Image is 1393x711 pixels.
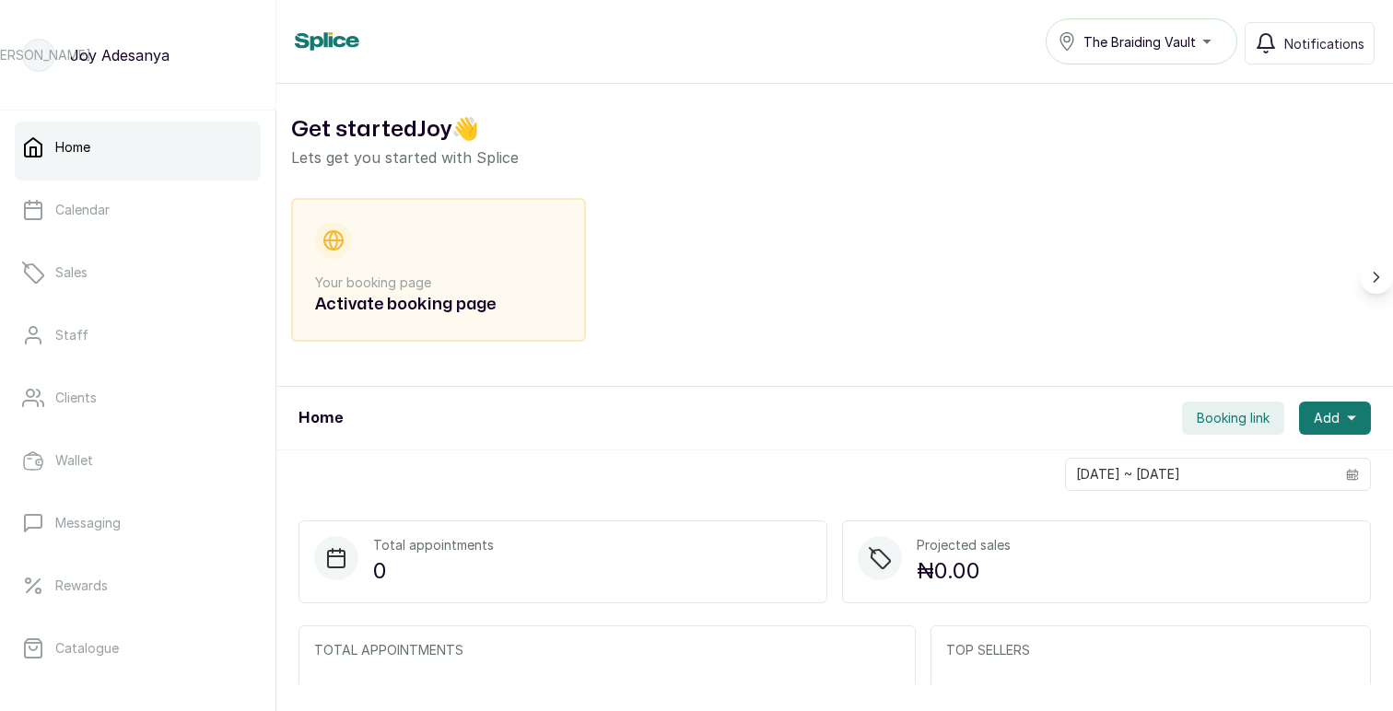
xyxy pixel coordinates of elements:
[55,514,121,532] p: Messaging
[315,274,562,292] p: Your booking page
[15,184,261,236] a: Calendar
[55,639,119,658] p: Catalogue
[291,146,1378,169] p: Lets get you started with Splice
[315,292,562,318] h2: Activate booking page
[15,497,261,549] a: Messaging
[55,201,110,219] p: Calendar
[15,560,261,612] a: Rewards
[55,451,93,470] p: Wallet
[15,623,261,674] a: Catalogue
[1314,409,1340,427] span: Add
[373,536,494,554] p: Total appointments
[291,198,586,342] div: Your booking pageActivate booking page
[55,263,88,282] p: Sales
[15,122,261,173] a: Home
[1182,402,1284,435] button: Booking link
[1284,34,1364,53] span: Notifications
[1197,409,1270,427] span: Booking link
[55,577,108,595] p: Rewards
[15,247,261,298] a: Sales
[291,113,1378,146] h2: Get started Joy 👋
[314,641,900,659] p: TOTAL APPOINTMENTS
[917,554,1011,588] p: ₦0.00
[15,435,261,486] a: Wallet
[298,407,343,429] h1: Home
[55,326,88,344] p: Staff
[373,554,494,588] p: 0
[70,44,170,66] p: Joy Adesanya
[1083,32,1196,52] span: The Braiding Vault
[1346,468,1359,481] svg: calendar
[946,641,1355,659] p: TOP SELLERS
[1360,261,1393,294] button: Scroll right
[1066,459,1335,490] input: Select date
[1299,402,1371,435] button: Add
[15,309,261,361] a: Staff
[1245,22,1375,64] button: Notifications
[1046,18,1237,64] button: The Braiding Vault
[15,372,261,424] a: Clients
[55,389,97,407] p: Clients
[55,138,90,157] p: Home
[917,536,1011,554] p: Projected sales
